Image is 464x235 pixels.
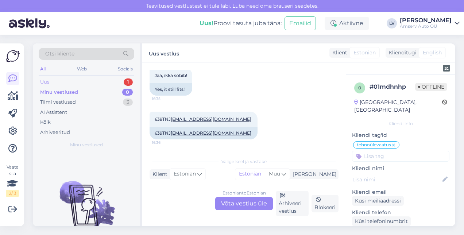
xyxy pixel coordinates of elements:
[171,116,251,122] a: [EMAIL_ADDRESS][DOMAIN_NAME]
[357,143,391,147] span: tehnoülevaatus
[200,20,213,27] b: Uus!
[290,170,336,178] div: [PERSON_NAME]
[400,23,452,29] div: Amserv Auto OÜ
[155,116,252,122] span: 639TNJ
[149,48,179,58] label: Uus vestlus
[358,85,361,90] span: 0
[150,158,339,165] div: Valige keel ja vastake
[276,191,309,216] div: Arhiveeri vestlus
[6,190,19,197] div: 2 / 3
[40,129,70,136] div: Arhiveeritud
[155,73,187,78] span: Jaa, ikka sobib!
[45,50,74,58] span: Otsi kliente
[352,176,441,184] input: Lisa nimi
[40,99,76,106] div: Tiimi vestlused
[152,140,179,145] span: 16:36
[123,99,133,106] div: 3
[329,49,347,57] div: Klient
[386,49,417,57] div: Klienditugi
[215,197,273,210] div: Võta vestlus üle
[443,65,450,72] img: zendesk
[76,64,88,74] div: Web
[124,78,133,86] div: 1
[352,196,404,206] div: Küsi meiliaadressi
[269,170,280,177] span: Muu
[116,64,134,74] div: Socials
[200,19,282,28] div: Proovi tasuta juba täna:
[415,83,447,91] span: Offline
[122,89,133,96] div: 0
[352,209,449,216] p: Kliendi telefon
[387,18,397,28] div: LV
[6,164,19,197] div: Vaata siia
[33,168,140,234] img: No chats
[174,170,196,178] span: Estonian
[150,127,258,139] div: 639TNJ
[352,188,449,196] p: Kliendi email
[352,165,449,172] p: Kliendi nimi
[354,99,442,114] div: [GEOGRAPHIC_DATA], [GEOGRAPHIC_DATA]
[150,170,167,178] div: Klient
[70,142,103,148] span: Minu vestlused
[352,151,449,162] input: Lisa tag
[285,16,316,30] button: Emailid
[325,17,369,30] div: Aktiivne
[171,130,251,136] a: [EMAIL_ADDRESS][DOMAIN_NAME]
[352,120,449,127] div: Kliendi info
[152,96,179,101] span: 16:35
[40,119,51,126] div: Kõik
[235,169,265,180] div: Estonian
[400,18,460,29] a: [PERSON_NAME]Amserv Auto OÜ
[353,49,376,57] span: Estonian
[6,49,20,63] img: Askly Logo
[150,83,192,96] div: Yes, it still fits!
[40,78,49,86] div: Uus
[400,18,452,23] div: [PERSON_NAME]
[39,64,47,74] div: All
[40,89,78,96] div: Minu vestlused
[352,216,411,226] div: Küsi telefoninumbrit
[40,109,67,116] div: AI Assistent
[312,195,339,212] div: Blokeeri
[352,131,449,139] p: Kliendi tag'id
[423,49,442,57] span: English
[223,190,266,196] div: Estonian to Estonian
[370,82,415,91] div: # 01mdhnhp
